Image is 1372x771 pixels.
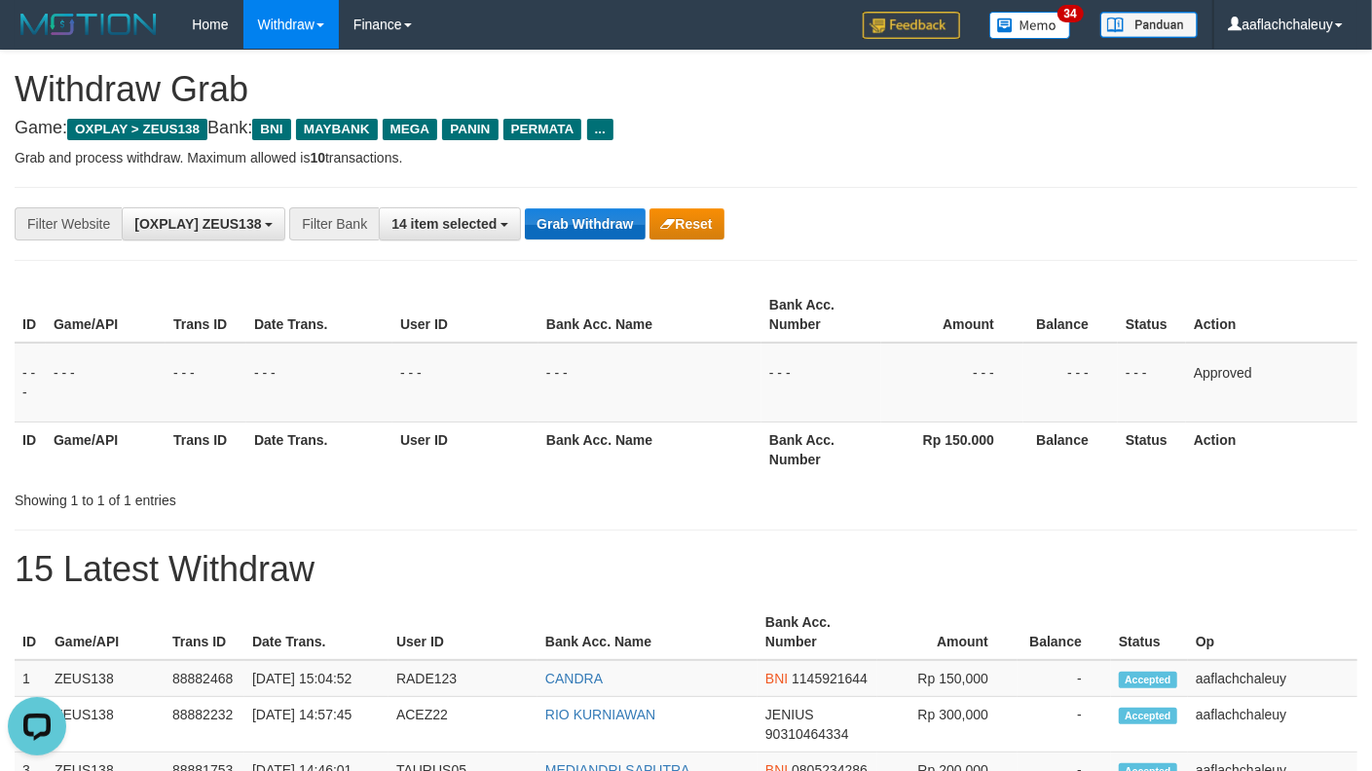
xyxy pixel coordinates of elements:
[765,707,814,722] span: JENIUS
[244,697,389,753] td: [DATE] 14:57:45
[15,287,46,343] th: ID
[46,287,166,343] th: Game/API
[1186,422,1357,477] th: Action
[881,287,1023,343] th: Amount
[165,697,244,753] td: 88882232
[165,660,244,697] td: 88882468
[881,343,1023,422] td: - - -
[47,605,165,660] th: Game/API
[1111,605,1188,660] th: Status
[389,660,538,697] td: RADE123
[46,422,166,477] th: Game/API
[1188,660,1357,697] td: aaflachchaleuy
[134,216,261,232] span: [OXPLAY] ZEUS138
[538,343,761,422] td: - - -
[1188,605,1357,660] th: Op
[389,605,538,660] th: User ID
[765,671,788,686] span: BNI
[989,12,1071,39] img: Button%20Memo.svg
[67,119,207,140] span: OXPLAY > ZEUS138
[15,605,47,660] th: ID
[792,671,868,686] span: Copy 1145921644 to clipboard
[166,343,246,422] td: - - -
[1186,343,1357,422] td: Approved
[1118,287,1186,343] th: Status
[246,287,392,343] th: Date Trans.
[15,70,1357,109] h1: Withdraw Grab
[1118,343,1186,422] td: - - -
[296,119,378,140] span: MAYBANK
[383,119,438,140] span: MEGA
[761,287,881,343] th: Bank Acc. Number
[538,422,761,477] th: Bank Acc. Name
[1023,343,1118,422] td: - - -
[442,119,498,140] span: PANIN
[545,671,603,686] a: CANDRA
[15,422,46,477] th: ID
[15,343,46,422] td: - - -
[877,660,1018,697] td: Rp 150,000
[758,605,877,660] th: Bank Acc. Number
[877,605,1018,660] th: Amount
[1018,697,1111,753] td: -
[761,343,881,422] td: - - -
[538,605,758,660] th: Bank Acc. Name
[1186,287,1357,343] th: Action
[649,208,724,239] button: Reset
[391,216,497,232] span: 14 item selected
[15,207,122,240] div: Filter Website
[379,207,521,240] button: 14 item selected
[1118,422,1186,477] th: Status
[166,422,246,477] th: Trans ID
[1100,12,1198,38] img: panduan.png
[166,287,246,343] th: Trans ID
[1119,672,1177,688] span: Accepted
[1023,422,1118,477] th: Balance
[47,697,165,753] td: ZEUS138
[765,726,849,742] span: Copy 90310464334 to clipboard
[392,287,538,343] th: User ID
[15,660,47,697] td: 1
[252,119,290,140] span: BNI
[15,483,557,510] div: Showing 1 to 1 of 1 entries
[15,148,1357,167] p: Grab and process withdraw. Maximum allowed is transactions.
[538,287,761,343] th: Bank Acc. Name
[122,207,285,240] button: [OXPLAY] ZEUS138
[503,119,582,140] span: PERMATA
[46,343,166,422] td: - - -
[525,208,645,239] button: Grab Withdraw
[15,10,163,39] img: MOTION_logo.png
[15,119,1357,138] h4: Game: Bank:
[246,343,392,422] td: - - -
[392,422,538,477] th: User ID
[1119,708,1177,724] span: Accepted
[545,707,655,722] a: RIO KURNIAWAN
[877,697,1018,753] td: Rp 300,000
[392,343,538,422] td: - - -
[47,660,165,697] td: ZEUS138
[8,8,66,66] button: Open LiveChat chat widget
[244,660,389,697] td: [DATE] 15:04:52
[587,119,613,140] span: ...
[310,150,325,165] strong: 10
[165,605,244,660] th: Trans ID
[246,422,392,477] th: Date Trans.
[881,422,1023,477] th: Rp 150.000
[289,207,379,240] div: Filter Bank
[761,422,881,477] th: Bank Acc. Number
[1023,287,1118,343] th: Balance
[389,697,538,753] td: ACEZ22
[1188,697,1357,753] td: aaflachchaleuy
[244,605,389,660] th: Date Trans.
[863,12,960,39] img: Feedback.jpg
[1018,605,1111,660] th: Balance
[1018,660,1111,697] td: -
[15,550,1357,589] h1: 15 Latest Withdraw
[1057,5,1084,22] span: 34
